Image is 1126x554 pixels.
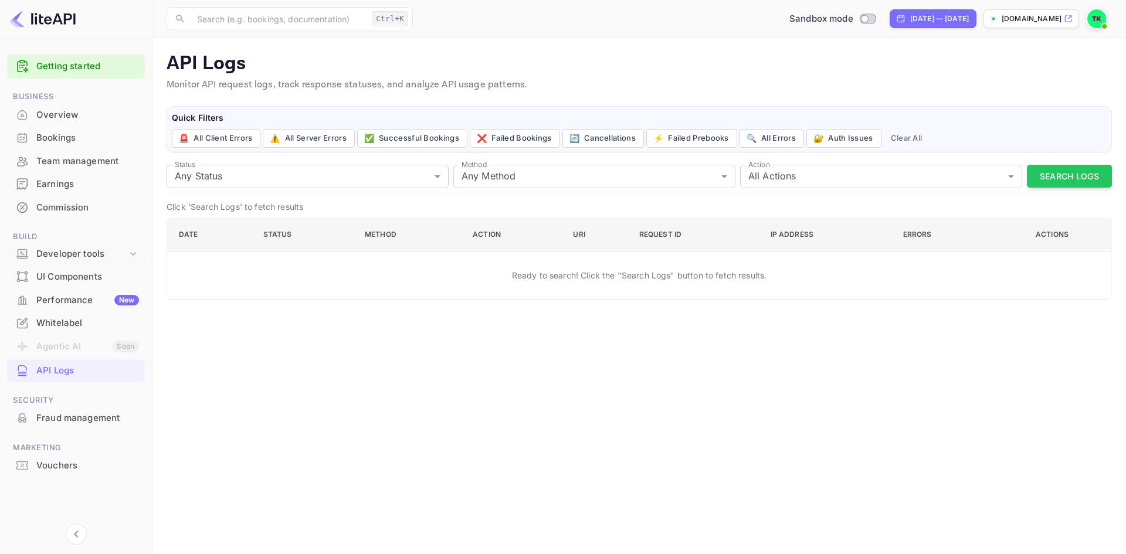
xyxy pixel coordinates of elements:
div: API Logs [7,359,145,382]
span: ✅ [364,131,374,145]
div: Commission [36,201,139,215]
p: Monitor API request logs, track response statuses, and analyze API usage patterns. [167,78,1112,92]
div: Bookings [7,127,145,149]
div: Whitelabel [7,312,145,335]
a: Whitelabel [7,312,145,334]
button: 🔐Auth Issues [806,129,881,148]
a: API Logs [7,359,145,381]
button: 🔄Cancellations [562,129,644,148]
div: Bookings [36,131,139,145]
div: Earnings [7,173,145,196]
div: Whitelabel [36,317,139,330]
a: Fraud management [7,407,145,429]
a: Getting started [36,60,139,73]
div: Overview [36,108,139,122]
img: Terence Kumako [1087,9,1106,28]
a: PerformanceNew [7,289,145,311]
div: Ctrl+K [372,11,408,26]
div: Performance [36,294,139,307]
div: Overview [7,104,145,127]
div: PerformanceNew [7,289,145,312]
div: All Actions [740,165,1022,188]
div: UI Components [36,270,139,284]
th: Status [254,217,355,251]
div: Switch to Production mode [785,12,880,26]
a: Bookings [7,127,145,148]
div: Vouchers [7,454,145,477]
div: Team management [7,150,145,173]
p: Click 'Search Logs' to fetch results [167,200,1112,213]
div: Fraud management [7,407,145,430]
a: Commission [7,196,145,218]
div: Earnings [36,178,139,191]
div: Vouchers [36,459,139,473]
th: Request ID [630,217,761,251]
th: IP Address [761,217,894,251]
span: Business [7,90,145,103]
th: Date [167,217,254,251]
button: ✅Successful Bookings [357,129,467,148]
a: UI Components [7,266,145,287]
h6: Quick Filters [172,111,1107,124]
span: Marketing [7,441,145,454]
a: Team management [7,150,145,172]
th: Errors [894,217,995,251]
button: Clear All [886,129,927,148]
span: 🚨 [179,131,189,145]
p: API Logs [167,52,1112,76]
th: Actions [995,217,1111,251]
button: 🚨All Client Errors [172,129,260,148]
a: Vouchers [7,454,145,476]
img: LiteAPI logo [9,9,76,28]
div: Developer tools [36,247,127,261]
div: UI Components [7,266,145,288]
div: Any Method [453,165,735,188]
div: New [114,295,139,305]
span: ❌ [477,131,487,145]
a: Earnings [7,173,145,195]
th: Action [463,217,564,251]
div: API Logs [36,364,139,378]
button: Search Logs [1027,165,1112,188]
div: Developer tools [7,244,145,264]
span: Build [7,230,145,243]
div: Team management [36,155,139,168]
button: 🔍All Errors [740,129,804,148]
span: Security [7,394,145,407]
button: ⚠️All Server Errors [263,129,354,148]
span: ⚡ [653,131,663,145]
p: [DOMAIN_NAME] [1002,13,1061,24]
span: ⚠️ [270,131,280,145]
span: 🔐 [813,131,823,145]
span: 🔍 [747,131,757,145]
span: Sandbox mode [789,12,853,26]
label: Method [462,159,487,169]
button: Collapse navigation [66,524,87,545]
div: Fraud management [36,412,139,425]
button: ❌Failed Bookings [470,129,560,148]
th: URI [564,217,629,251]
span: 🔄 [569,131,579,145]
button: ⚡Failed Prebooks [646,129,737,148]
input: Search (e.g. bookings, documentation) [190,7,367,30]
label: Action [748,159,770,169]
th: Method [355,217,463,251]
p: Ready to search! Click the "Search Logs" button to fetch results. [512,269,767,281]
div: Getting started [7,55,145,79]
div: Any Status [167,165,449,188]
div: Click to change the date range period [890,9,976,28]
label: Status [175,159,195,169]
div: [DATE] — [DATE] [910,13,969,24]
a: Overview [7,104,145,125]
div: Commission [7,196,145,219]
